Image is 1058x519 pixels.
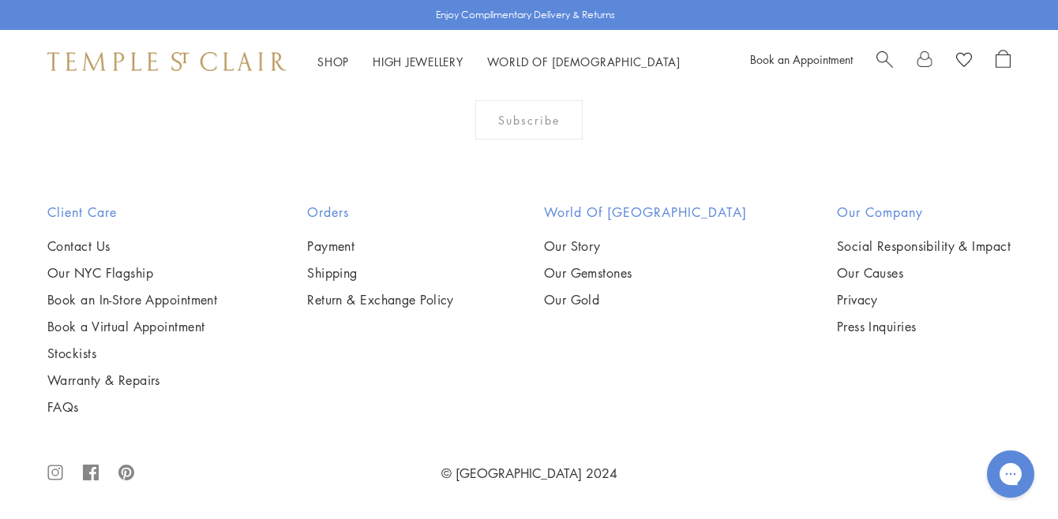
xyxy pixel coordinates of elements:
a: Book an In-Store Appointment [47,291,217,308]
a: Privacy [837,291,1011,308]
a: Warranty & Repairs [47,372,217,389]
a: Stockists [47,345,217,362]
a: World of [DEMOGRAPHIC_DATA]World of [DEMOGRAPHIC_DATA] [487,54,681,69]
h2: Our Company [837,203,1011,222]
a: Book a Virtual Appointment [47,318,217,335]
h2: Client Care [47,203,217,222]
h2: Orders [307,203,454,222]
iframe: Gorgias live chat messenger [979,445,1042,503]
a: Our Causes [837,264,1011,282]
a: Return & Exchange Policy [307,291,454,308]
a: Contact Us [47,237,217,255]
a: High JewelleryHigh Jewellery [373,54,463,69]
p: Enjoy Complimentary Delivery & Returns [436,7,615,23]
a: FAQs [47,398,217,416]
a: ShopShop [317,54,349,69]
img: Temple St. Clair [47,52,286,71]
a: Payment [307,237,454,255]
a: Our NYC Flagship [47,264,217,282]
a: Search [876,50,893,73]
a: Social Responsibility & Impact [837,237,1011,255]
a: Press Inquiries [837,318,1011,335]
a: Shipping [307,264,454,282]
a: Open Shopping Bag [996,50,1011,73]
a: Our Gemstones [544,264,747,282]
a: Book an Appointment [750,51,853,67]
a: Our Gold [544,291,747,308]
a: Our Story [544,237,747,255]
h2: World of [GEOGRAPHIC_DATA] [544,203,747,222]
a: © [GEOGRAPHIC_DATA] 2024 [441,465,617,482]
a: View Wishlist [956,50,972,73]
nav: Main navigation [317,52,681,72]
div: Subscribe [475,100,583,140]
